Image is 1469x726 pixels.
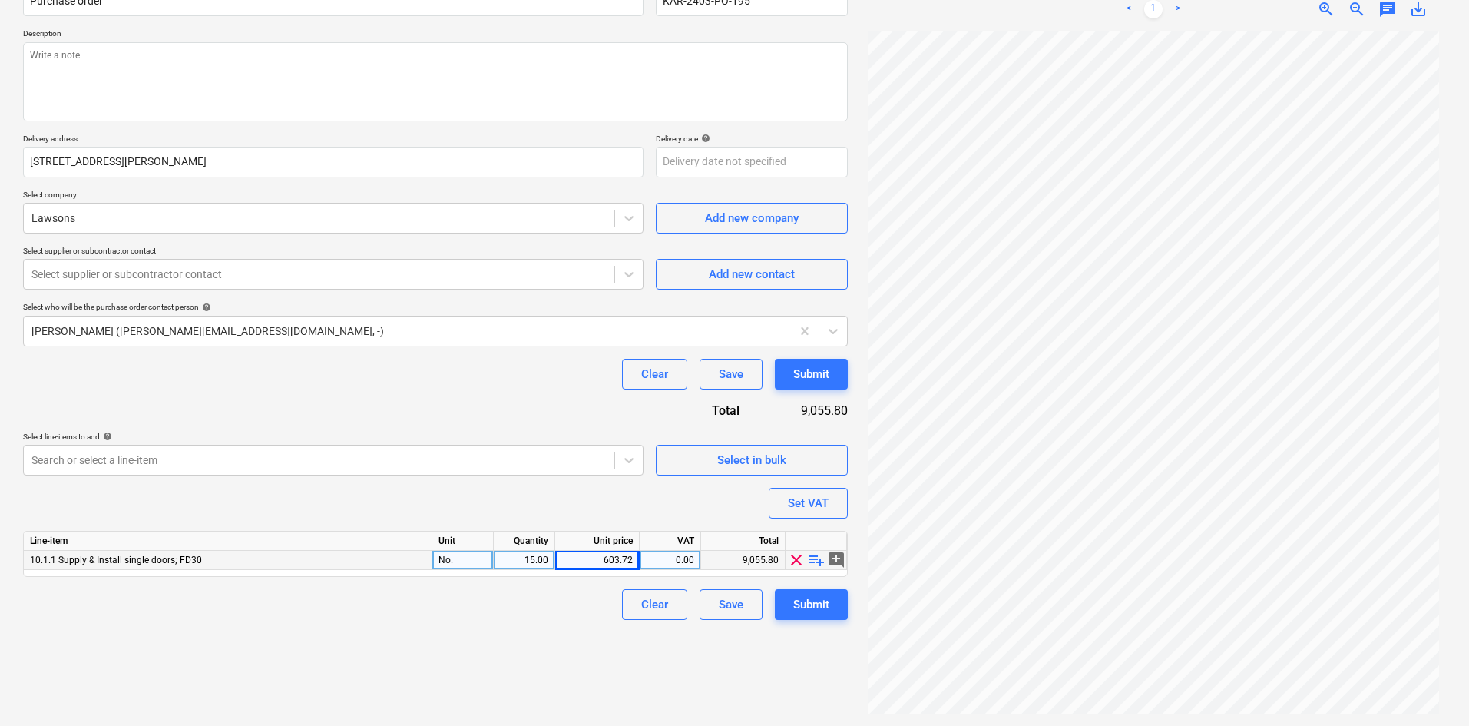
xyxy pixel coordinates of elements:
iframe: Chat Widget [1392,652,1469,726]
div: Select in bulk [717,450,786,470]
span: help [698,134,710,143]
span: help [100,432,112,441]
p: Select supplier or subcontractor contact [23,246,644,259]
div: Save [719,595,743,615]
div: Submit [793,595,829,615]
button: Select in bulk [656,445,848,476]
p: Description [23,28,848,41]
button: Save [700,359,763,390]
button: Set VAT [769,488,848,519]
div: Quantity [494,532,555,551]
div: Add new contact [709,264,795,284]
div: Clear [641,595,668,615]
div: Clear [641,364,668,384]
button: Save [700,589,763,620]
div: No. [432,551,494,570]
div: Total [648,402,764,419]
div: 15.00 [500,551,548,570]
button: Submit [775,589,848,620]
input: Delivery address [23,147,644,177]
button: Clear [622,589,687,620]
span: add_comment [827,551,845,569]
button: Add new company [656,203,848,234]
div: VAT [640,532,701,551]
div: Line-item [24,532,432,551]
button: Clear [622,359,687,390]
div: Submit [793,364,829,384]
div: 603.72 [561,551,633,570]
p: Select company [23,190,644,203]
div: Total [701,532,786,551]
div: Set VAT [788,493,829,513]
p: Delivery address [23,134,644,147]
span: help [199,303,211,312]
input: Delivery date not specified [656,147,848,177]
div: Unit price [555,532,640,551]
div: Unit [432,532,494,551]
div: Select who will be the purchase order contact person [23,302,848,312]
span: clear [787,551,806,569]
span: playlist_add [807,551,825,569]
span: 10.1.1 Supply & Install single doors; FD30 [30,555,202,565]
div: 0.00 [646,551,694,570]
div: Delivery date [656,134,848,144]
div: Save [719,364,743,384]
div: 9,055.80 [701,551,786,570]
button: Add new contact [656,259,848,290]
div: Add new company [705,208,799,228]
div: Select line-items to add [23,432,644,442]
div: 9,055.80 [764,402,848,419]
button: Submit [775,359,848,390]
